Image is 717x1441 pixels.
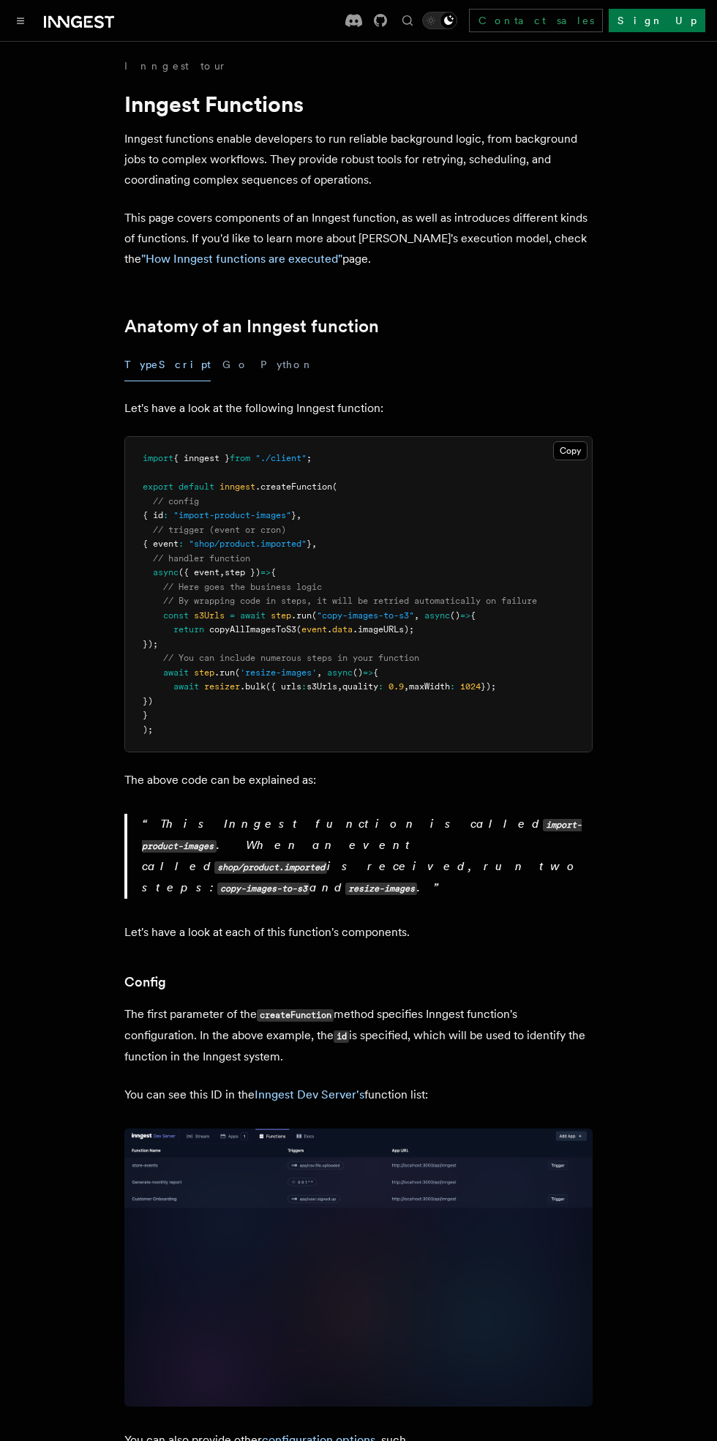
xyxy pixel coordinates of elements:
span: quality [342,681,378,692]
span: const [163,610,189,621]
button: Toggle navigation [12,12,29,29]
span: => [260,567,271,577]
span: { inngest } [173,453,230,463]
span: async [327,667,353,678]
span: , [414,610,419,621]
button: Toggle dark mode [422,12,457,29]
span: 0.9 [388,681,404,692]
span: export [143,482,173,492]
span: async [153,567,179,577]
button: Go [222,348,249,381]
span: "import-product-images" [173,510,291,520]
a: Config [124,972,166,992]
span: , [219,567,225,577]
button: Find something... [399,12,416,29]
p: Let's have a look at the following Inngest function: [124,398,593,419]
span: await [173,681,199,692]
span: => [363,667,373,678]
span: : [378,681,383,692]
button: Python [260,348,314,381]
span: step [271,610,291,621]
span: = [230,610,235,621]
span: ); [143,725,153,735]
span: default [179,482,214,492]
span: ( [312,610,317,621]
span: : [163,510,168,520]
p: Inngest functions enable developers to run reliable background logic, from background jobs to com... [124,129,593,190]
span: , [296,510,301,520]
span: } [307,539,312,549]
span: await [240,610,266,621]
span: => [460,610,470,621]
img: Screenshot of the Inngest Dev Server interface showing three functions listed under the 'Function... [124,1129,593,1407]
span: () [450,610,460,621]
span: "shop/product.imported" [189,539,307,549]
span: ({ event [179,567,219,577]
span: }) [143,696,153,706]
span: data [332,624,353,635]
span: copyAllImagesToS3 [209,624,296,635]
code: id [334,1030,349,1043]
span: 1024 [460,681,481,692]
span: .run [214,667,235,678]
span: ({ urls [266,681,301,692]
span: .bulk [240,681,266,692]
span: . [327,624,332,635]
code: resize-images [345,883,417,895]
span: async [424,610,450,621]
span: event [301,624,327,635]
p: This Inngest function is called . When an event called is received, run two steps: and . [142,814,593,899]
span: // trigger (event or cron) [153,525,286,535]
span: // config [153,496,199,506]
span: , [317,667,322,678]
a: Contact sales [469,9,603,32]
span: : [179,539,184,549]
span: step }) [225,567,260,577]
span: , [404,681,409,692]
span: { [271,567,276,577]
a: Anatomy of an Inngest function [124,316,379,337]
span: s3Urls [307,681,337,692]
span: { [470,610,476,621]
span: { [373,667,378,678]
span: await [163,667,189,678]
button: TypeScript [124,348,211,381]
span: .run [291,610,312,621]
span: "copy-images-to-s3" [317,610,414,621]
span: , [312,539,317,549]
p: This page covers components of an Inngest function, as well as introduces different kinds of func... [124,208,593,269]
span: // By wrapping code in steps, it will be retried automatically on failure [163,596,537,606]
span: step [194,667,214,678]
span: }); [481,681,496,692]
span: () [353,667,363,678]
button: Copy [553,441,588,460]
code: import-product-images [142,819,582,853]
span: from [230,453,250,463]
span: ( [296,624,301,635]
a: "How Inngest functions are executed" [141,252,342,266]
span: // Here goes the business logic [163,582,322,592]
span: ( [235,667,240,678]
code: copy-images-to-s3 [217,883,309,895]
span: return [173,624,204,635]
p: You can see this ID in the function list: [124,1085,593,1105]
span: s3Urls [194,610,225,621]
span: , [337,681,342,692]
span: maxWidth [409,681,450,692]
span: inngest [219,482,255,492]
span: resizer [204,681,240,692]
span: ( [332,482,337,492]
span: // You can include numerous steps in your function [163,653,419,663]
span: .createFunction [255,482,332,492]
span: } [143,710,148,720]
span: } [291,510,296,520]
p: The above code can be explained as: [124,770,593,790]
span: }); [143,639,158,649]
span: 'resize-images' [240,667,317,678]
span: { id [143,510,163,520]
span: : [450,681,455,692]
p: Let's have a look at each of this function's components. [124,922,593,943]
a: Inngest Dev Server's [255,1088,364,1101]
code: createFunction [257,1009,334,1022]
span: ; [307,453,312,463]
